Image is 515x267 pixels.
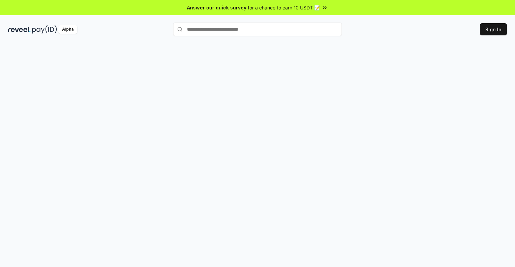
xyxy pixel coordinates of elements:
[32,25,57,34] img: pay_id
[187,4,246,11] span: Answer our quick survey
[58,25,77,34] div: Alpha
[248,4,320,11] span: for a chance to earn 10 USDT 📝
[8,25,31,34] img: reveel_dark
[480,23,507,35] button: Sign In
